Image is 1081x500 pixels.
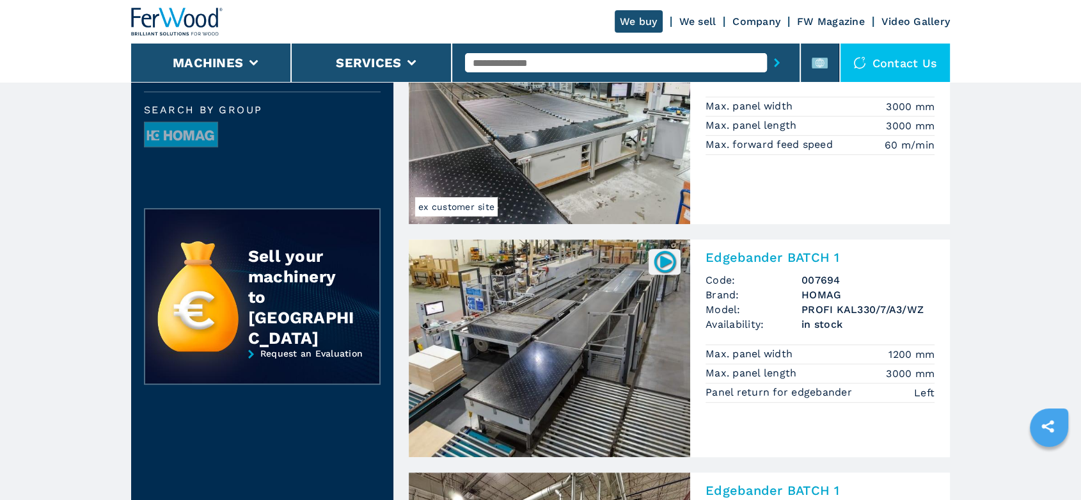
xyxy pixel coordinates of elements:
a: FW Magazine [797,15,865,28]
a: sharethis [1032,410,1064,442]
p: Max. panel length [706,118,800,133]
h3: PROFI KAL330/7/A3/WZ [801,302,935,317]
a: Video Gallery [881,15,950,28]
em: 3000 mm [886,118,935,133]
h2: Edgebander BATCH 1 [706,250,935,265]
p: Max. panel width [706,347,796,361]
h3: 007694 [801,273,935,287]
span: ex customer site [415,197,498,216]
button: Machines [173,55,243,70]
img: Contact us [853,56,866,69]
img: Edgebander BATCH 1 HOMAG KAR 310 Profiline [409,6,690,224]
a: Edgebander BATCH 1 HOMAG KAR 310 Profilineex customer site007833Edgebander BATCH 1Code:007833Bran... [409,6,950,224]
em: 60 m/min [885,138,935,152]
iframe: Chat [1027,442,1071,490]
div: Contact us [840,44,951,82]
a: Company [732,15,780,28]
p: Panel return for edgebander [706,385,855,399]
img: Ferwood [131,8,223,36]
em: Left [914,385,935,400]
span: Code: [706,273,801,287]
button: Services [336,55,401,70]
span: in stock [801,317,935,332]
em: 1200 mm [888,347,935,362]
p: Max. forward feed speed [706,138,836,152]
img: image [145,122,217,148]
a: Request an Evaluation [144,348,381,394]
a: Edgebander BATCH 1 HOMAG PROFI KAL330/7/A3/WZ007694Edgebander BATCH 1Code:007694Brand:HOMAGModel:... [409,239,950,457]
span: Search by group [144,105,381,115]
em: 3000 mm [886,366,935,381]
a: We sell [679,15,716,28]
span: Availability: [706,317,801,332]
span: Model: [706,302,801,317]
img: 007694 [652,249,677,274]
span: Brand: [706,287,801,302]
img: Edgebander BATCH 1 HOMAG PROFI KAL330/7/A3/WZ [409,239,690,457]
button: submit-button [767,48,787,77]
p: Max. panel length [706,366,800,380]
h2: Edgebander BATCH 1 [706,483,935,498]
div: Sell your machinery to [GEOGRAPHIC_DATA] [248,246,354,348]
h3: HOMAG [801,287,935,302]
p: Max. panel width [706,99,796,113]
em: 3000 mm [886,99,935,114]
a: We buy [615,10,663,33]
